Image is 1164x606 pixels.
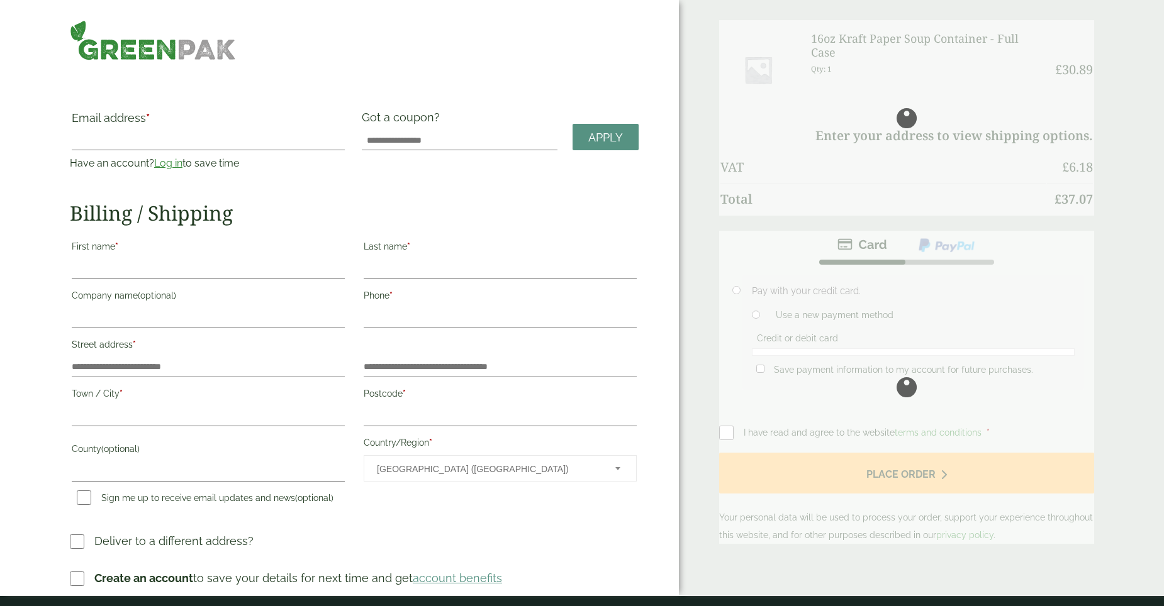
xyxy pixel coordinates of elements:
p: to save your details for next time and get [94,570,502,587]
a: account benefits [413,571,502,585]
label: Postcode [364,385,637,406]
label: Town / City [72,385,345,406]
label: Company name [72,287,345,308]
span: (optional) [295,493,333,503]
abbr: required [146,111,150,124]
label: Country/Region [364,434,637,455]
p: Deliver to a different address? [94,532,254,549]
label: Got a coupon? [362,111,445,130]
a: Apply [573,124,639,151]
img: GreenPak Supplies [70,20,236,60]
a: Log in [154,157,182,169]
abbr: required [429,438,432,448]
h2: Billing / Shipping [70,201,639,225]
label: Street address [72,336,345,357]
span: Country/Region [364,455,637,482]
abbr: required [403,388,406,399]
abbr: required [120,388,123,399]
label: County [72,440,345,461]
abbr: required [115,241,118,251]
span: (optional) [101,444,140,454]
p: Have an account? to save time [70,156,347,171]
span: United Kingdom (UK) [377,456,598,482]
abbr: required [133,339,136,350]
label: Sign me up to receive email updates and news [72,493,339,507]
abbr: required [389,290,393,300]
span: (optional) [138,290,176,300]
label: Phone [364,287,637,308]
abbr: required [407,241,410,251]
label: Email address [72,113,345,130]
strong: Create an account [94,571,193,585]
label: First name [72,238,345,259]
input: Sign me up to receive email updates and news(optional) [77,490,91,505]
label: Last name [364,238,637,259]
span: Apply [588,131,623,145]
